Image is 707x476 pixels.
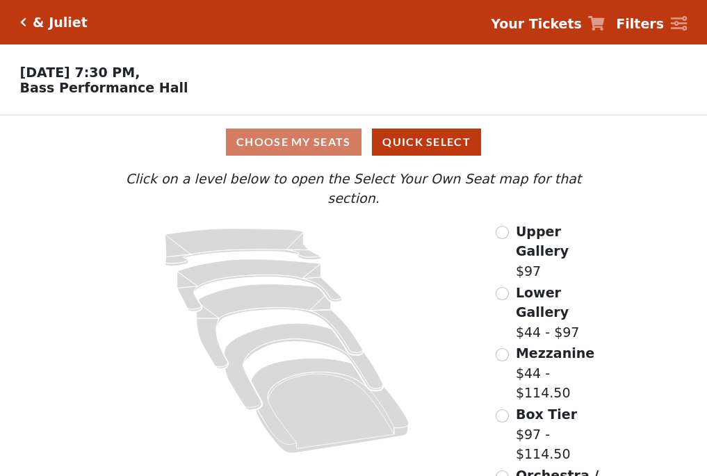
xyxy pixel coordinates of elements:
h5: & Juliet [33,15,88,31]
p: Click on a level below to open the Select Your Own Seat map for that section. [98,169,608,208]
path: Orchestra / Parterre Circle - Seats Available: 17 [252,358,409,453]
a: Filters [616,14,687,34]
span: Mezzanine [516,345,594,361]
span: Lower Gallery [516,285,569,320]
path: Upper Gallery - Seats Available: 287 [165,229,321,266]
span: Upper Gallery [516,224,569,259]
span: Box Tier [516,407,577,422]
a: Click here to go back to filters [20,17,26,27]
label: $44 - $114.50 [516,343,609,403]
strong: Your Tickets [491,16,582,31]
a: Your Tickets [491,14,605,34]
path: Lower Gallery - Seats Available: 78 [177,259,342,311]
button: Quick Select [372,129,481,156]
label: $97 [516,222,609,281]
strong: Filters [616,16,664,31]
label: $44 - $97 [516,283,609,343]
label: $97 - $114.50 [516,404,609,464]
